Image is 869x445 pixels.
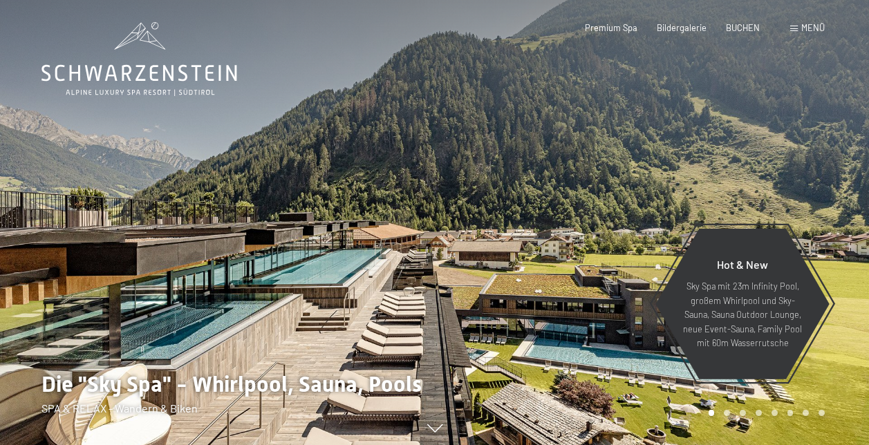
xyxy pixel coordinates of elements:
a: BUCHEN [726,22,760,33]
div: Carousel Page 3 [740,410,746,416]
div: Carousel Page 1 (Current Slide) [709,410,715,416]
div: Carousel Pagination [704,410,825,416]
div: Carousel Page 7 [803,410,809,416]
div: Carousel Page 2 [724,410,730,416]
a: Bildergalerie [657,22,707,33]
p: Sky Spa mit 23m Infinity Pool, großem Whirlpool und Sky-Sauna, Sauna Outdoor Lounge, neue Event-S... [682,279,803,350]
a: Premium Spa [585,22,637,33]
div: Carousel Page 6 [787,410,794,416]
span: Hot & New [717,258,768,271]
span: Menü [801,22,825,33]
div: Carousel Page 4 [756,410,762,416]
div: Carousel Page 8 [819,410,825,416]
a: Hot & New Sky Spa mit 23m Infinity Pool, großem Whirlpool und Sky-Sauna, Sauna Outdoor Lounge, ne... [655,228,830,380]
div: Carousel Page 5 [772,410,778,416]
